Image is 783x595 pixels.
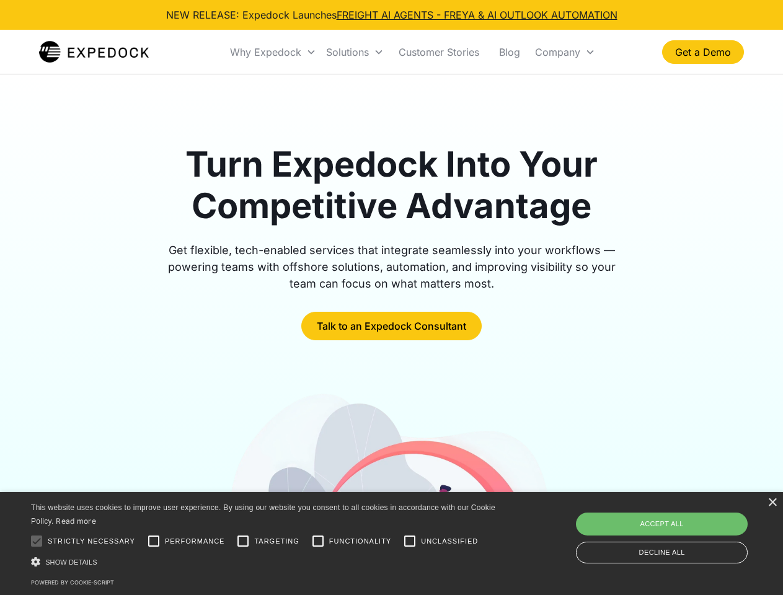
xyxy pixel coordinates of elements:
[39,40,149,64] a: home
[337,9,617,21] a: FREIGHT AI AGENTS - FREYA & AI OUTLOOK AUTOMATION
[389,31,489,73] a: Customer Stories
[165,536,225,547] span: Performance
[31,555,500,568] div: Show details
[254,536,299,547] span: Targeting
[577,461,783,595] iframe: Chat Widget
[31,503,495,526] span: This website uses cookies to improve user experience. By using our website you consent to all coo...
[56,516,96,526] a: Read more
[31,579,114,586] a: Powered by cookie-script
[45,558,97,566] span: Show details
[48,536,135,547] span: Strictly necessary
[321,31,389,73] div: Solutions
[154,144,630,227] h1: Turn Expedock Into Your Competitive Advantage
[154,242,630,292] div: Get flexible, tech-enabled services that integrate seamlessly into your workflows — powering team...
[530,31,600,73] div: Company
[421,536,478,547] span: Unclassified
[39,40,149,64] img: Expedock Logo
[329,536,391,547] span: Functionality
[535,46,580,58] div: Company
[326,46,369,58] div: Solutions
[230,46,301,58] div: Why Expedock
[489,31,530,73] a: Blog
[662,40,744,64] a: Get a Demo
[166,7,617,22] div: NEW RELEASE: Expedock Launches
[301,312,482,340] a: Talk to an Expedock Consultant
[225,31,321,73] div: Why Expedock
